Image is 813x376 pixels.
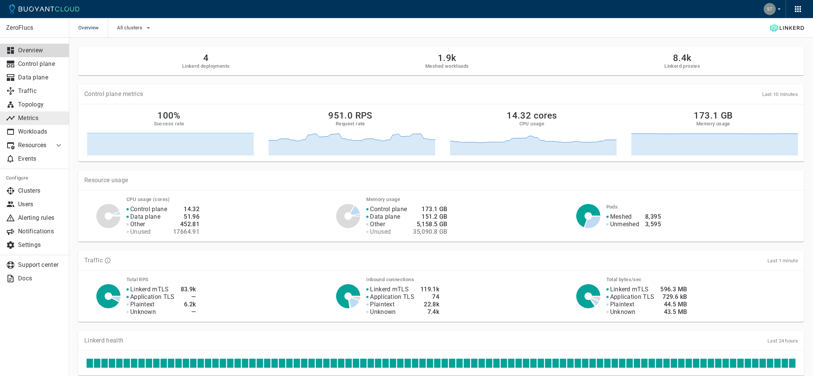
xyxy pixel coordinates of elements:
[84,90,143,98] p: Control plane metrics
[767,338,798,344] span: Last 24 hours
[610,293,655,301] p: Application TLS
[18,201,63,208] p: Users
[18,114,63,122] p: Metrics
[420,286,439,293] h4: 119.1k
[130,221,145,228] p: Other
[130,308,156,316] p: Unknown
[130,301,155,308] p: Plaintext
[173,221,199,228] h4: 452.81
[370,221,385,228] p: Other
[181,301,196,308] h4: 6.2k
[84,257,103,264] p: Traffic
[18,187,63,195] p: Clusters
[173,213,199,221] h4: 51.96
[660,308,687,316] h4: 43.5 MB
[130,213,160,221] p: Data plane
[629,110,798,155] a: 173.1 GBMemory usage
[610,221,639,228] p: Unmeshed
[173,206,199,213] h4: 14.32
[370,228,391,236] p: Unused
[6,175,63,181] h5: Configure
[645,221,661,228] h4: 3,595
[610,308,636,316] p: Unknown
[18,47,63,54] p: Overview
[104,257,111,264] svg: TLS data is compiled from traffic seen by Linkerd proxies. RPS and TCP bytes reflect both inbound...
[117,22,153,33] button: All clusters
[694,110,732,121] h2: 173.1 GB
[336,121,365,127] h5: Request rate
[413,228,447,236] h4: 35,090.8 GB
[370,301,394,308] p: Plaintext
[447,110,617,155] a: 14.32 coresCPU usage
[370,206,407,213] p: Control plane
[6,24,63,32] p: ZeroFlucs
[130,206,167,213] p: Control plane
[18,275,63,282] p: Docs
[413,213,447,221] h4: 151.2 GB
[507,110,557,121] h2: 14.32 cores
[18,101,63,108] p: Topology
[266,110,435,155] a: 951.0 RPSRequest rate
[18,214,63,222] p: Alerting rules
[664,63,700,69] h5: Linkerd proxies
[420,308,439,316] h4: 7.4k
[18,142,48,149] p: Resources
[154,121,184,127] h5: Success rate
[425,53,469,63] h2: 1.9k
[370,293,414,301] p: Application TLS
[84,110,254,155] a: 100%Success rate
[696,121,730,127] h5: Memory usage
[762,91,798,97] span: Last 10 minutes
[18,155,63,163] p: Events
[610,286,649,293] p: Linkerd mTLS
[420,293,439,301] h4: 74
[767,258,798,263] span: Last 1 minute
[181,293,196,301] h4: —
[84,177,798,184] p: Resource usage
[660,286,687,293] h4: 596.3 MB
[18,87,63,95] p: Traffic
[181,286,196,293] h4: 83.9k
[18,241,63,249] p: Settings
[610,301,635,308] p: Plaintext
[130,286,169,293] p: Linkerd mTLS
[425,63,469,69] h5: Meshed workloads
[413,206,447,213] h4: 173.1 GB
[181,308,196,316] h4: —
[78,18,108,38] span: Overview
[420,301,439,308] h4: 22.8k
[173,228,199,236] h4: 17664.91
[664,53,700,63] h2: 8.4k
[764,3,776,15] img: Steve Gray
[18,228,63,235] p: Notifications
[18,60,63,68] p: Control plane
[660,301,687,308] h4: 44.5 MB
[370,308,396,316] p: Unknown
[182,53,230,63] h2: 4
[117,25,144,31] span: All clusters
[328,110,373,121] h2: 951.0 RPS
[660,293,687,301] h4: 729.6 kB
[413,221,447,228] h4: 5,158.5 GB
[84,337,123,344] p: Linkerd health
[610,213,632,221] p: Meshed
[18,74,63,81] p: Data plane
[370,286,409,293] p: Linkerd mTLS
[130,293,175,301] p: Application TLS
[18,128,63,135] p: Workloads
[130,228,151,236] p: Unused
[645,213,661,221] h4: 8,395
[519,121,545,127] h5: CPU usage
[182,63,230,69] h5: Linkerd deployments
[157,110,181,121] h2: 100%
[18,261,63,269] p: Support center
[370,213,400,221] p: Data plane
